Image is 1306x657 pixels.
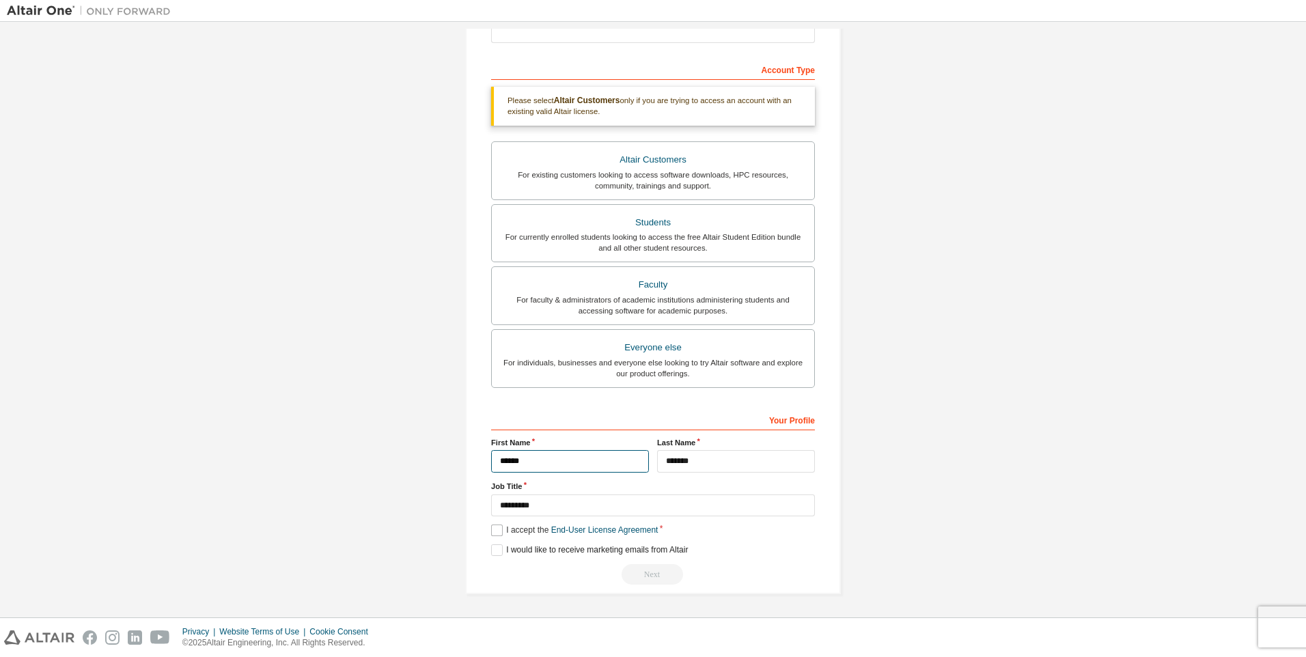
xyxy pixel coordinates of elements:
[500,357,806,379] div: For individuals, businesses and everyone else looking to try Altair software and explore our prod...
[309,626,376,637] div: Cookie Consent
[554,96,620,105] b: Altair Customers
[7,4,178,18] img: Altair One
[551,525,658,535] a: End-User License Agreement
[491,408,815,430] div: Your Profile
[150,630,170,645] img: youtube.svg
[500,213,806,232] div: Students
[500,294,806,316] div: For faculty & administrators of academic institutions administering students and accessing softwa...
[500,169,806,191] div: For existing customers looking to access software downloads, HPC resources, community, trainings ...
[491,481,815,492] label: Job Title
[491,87,815,126] div: Please select only if you are trying to access an account with an existing valid Altair license.
[657,437,815,448] label: Last Name
[491,544,688,556] label: I would like to receive marketing emails from Altair
[4,630,74,645] img: altair_logo.svg
[219,626,309,637] div: Website Terms of Use
[128,630,142,645] img: linkedin.svg
[500,275,806,294] div: Faculty
[491,58,815,80] div: Account Type
[182,637,376,649] p: © 2025 Altair Engineering, Inc. All Rights Reserved.
[500,150,806,169] div: Altair Customers
[500,338,806,357] div: Everyone else
[83,630,97,645] img: facebook.svg
[491,564,815,585] div: Read and acccept EULA to continue
[500,232,806,253] div: For currently enrolled students looking to access the free Altair Student Edition bundle and all ...
[491,525,658,536] label: I accept the
[182,626,219,637] div: Privacy
[105,630,120,645] img: instagram.svg
[491,437,649,448] label: First Name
